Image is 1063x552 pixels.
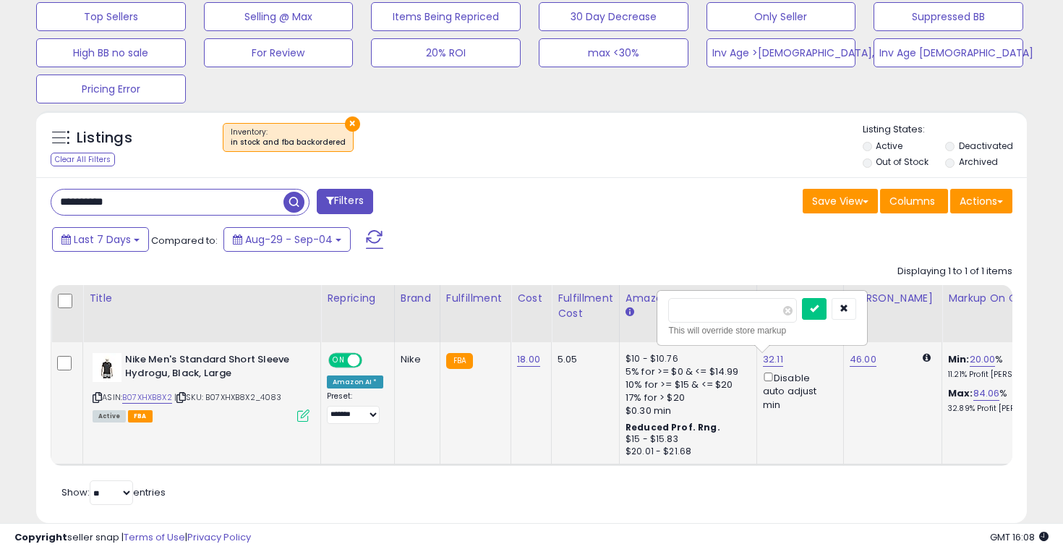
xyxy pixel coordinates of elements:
[51,153,115,166] div: Clear All Filters
[876,156,928,168] label: Out of Stock
[345,116,360,132] button: ×
[93,410,126,423] span: All listings currently available for purchase on Amazon
[874,2,1023,31] button: Suppressed BB
[763,352,783,367] a: 32.11
[14,530,67,544] strong: Copyright
[401,291,434,306] div: Brand
[36,2,186,31] button: Top Sellers
[950,189,1012,213] button: Actions
[803,189,878,213] button: Save View
[371,38,521,67] button: 20% ROI
[626,378,746,391] div: 10% for >= $15 & <= $20
[36,75,186,103] button: Pricing Error
[959,140,1013,152] label: Deactivated
[863,123,1028,137] p: Listing States:
[626,365,746,378] div: 5% for >= $0 & <= $14.99
[706,38,856,67] button: Inv Age >[DEMOGRAPHIC_DATA], <91
[125,353,301,383] b: Nike Men's Standard Short Sleeve Hydrogu, Black, Large
[973,386,1000,401] a: 84.06
[763,370,832,412] div: Disable auto adjust min
[317,189,373,214] button: Filters
[93,353,309,420] div: ASIN:
[558,353,608,366] div: 5.05
[122,391,172,404] a: B07XHXB8X2
[231,127,346,148] span: Inventory :
[850,291,936,306] div: [PERSON_NAME]
[626,291,751,306] div: Amazon Fees
[204,2,354,31] button: Selling @ Max
[36,38,186,67] button: High BB no sale
[897,265,1012,279] div: Displaying 1 to 1 of 1 items
[558,291,613,321] div: Fulfillment Cost
[959,156,998,168] label: Archived
[889,194,935,208] span: Columns
[850,352,876,367] a: 46.00
[626,306,634,319] small: Amazon Fees.
[330,354,348,367] span: ON
[626,353,746,365] div: $10 - $10.76
[52,227,149,252] button: Last 7 Days
[187,530,251,544] a: Privacy Policy
[245,232,333,247] span: Aug-29 - Sep-04
[327,291,388,306] div: Repricing
[668,323,856,338] div: This will override store markup
[990,530,1049,544] span: 2025-09-12 16:08 GMT
[89,291,315,306] div: Title
[14,531,251,545] div: seller snap | |
[401,353,429,366] div: Nike
[706,2,856,31] button: Only Seller
[626,421,720,433] b: Reduced Prof. Rng.
[371,2,521,31] button: Items Being Repriced
[446,291,505,306] div: Fulfillment
[626,404,746,417] div: $0.30 min
[124,530,185,544] a: Terms of Use
[128,410,153,423] span: FBA
[74,232,131,247] span: Last 7 Days
[517,352,540,367] a: 18.00
[948,352,970,366] b: Min:
[327,391,383,424] div: Preset:
[626,391,746,404] div: 17% for > $20
[948,386,973,400] b: Max:
[93,353,121,382] img: 31Li+IbsBgL._SL40_.jpg
[77,128,132,148] h5: Listings
[970,352,996,367] a: 20.00
[151,234,218,247] span: Compared to:
[223,227,351,252] button: Aug-29 - Sep-04
[876,140,902,152] label: Active
[204,38,354,67] button: For Review
[61,485,166,499] span: Show: entries
[539,2,688,31] button: 30 Day Decrease
[174,391,282,403] span: | SKU: B07XHXB8X2_4083
[626,446,746,458] div: $20.01 - $21.68
[880,189,948,213] button: Columns
[517,291,545,306] div: Cost
[874,38,1023,67] button: Inv Age [DEMOGRAPHIC_DATA]
[360,354,383,367] span: OFF
[539,38,688,67] button: max <30%
[327,375,383,388] div: Amazon AI *
[231,137,346,148] div: in stock and fba backordered
[446,353,473,369] small: FBA
[626,433,746,446] div: $15 - $15.83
